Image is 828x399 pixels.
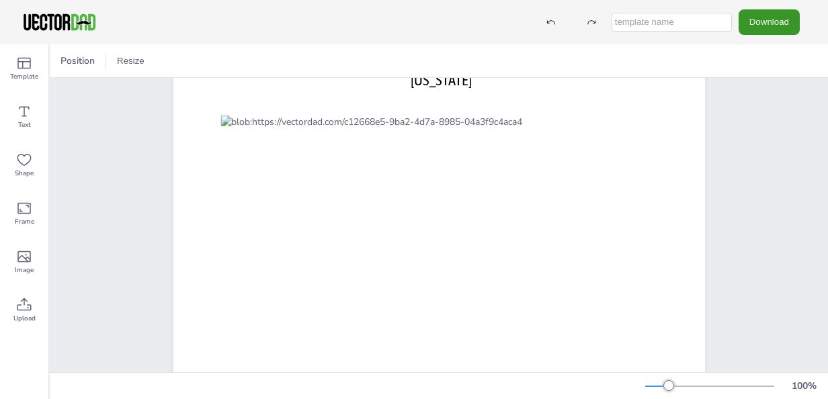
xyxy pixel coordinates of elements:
div: 100 % [788,380,820,392]
button: Download [739,9,800,34]
span: Frame [15,216,34,227]
span: Upload [13,313,36,324]
img: VectorDad-1.png [22,12,97,32]
span: Position [58,54,97,67]
span: Text [18,120,31,130]
input: template name [612,13,732,32]
span: Template [10,71,38,82]
span: Shape [15,168,34,179]
span: [US_STATE] [411,71,472,89]
span: Image [15,265,34,275]
button: Resize [112,50,150,72]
